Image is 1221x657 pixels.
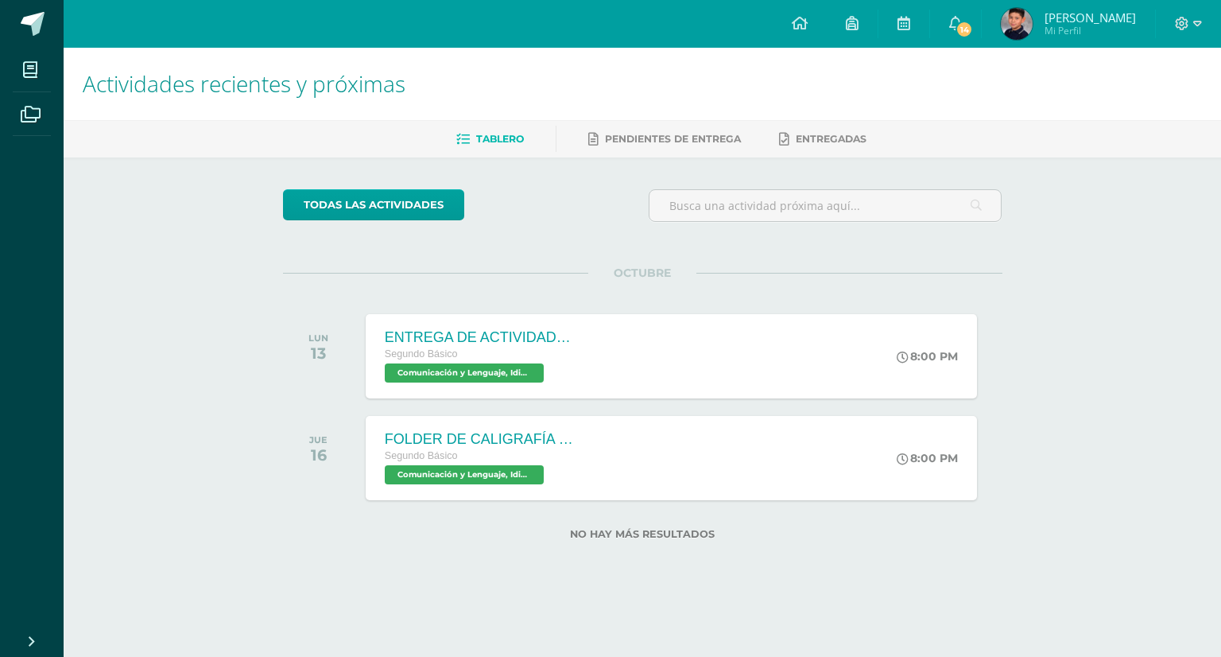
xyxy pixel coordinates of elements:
[1045,24,1136,37] span: Mi Perfil
[385,329,576,346] div: ENTREGA DE ACTIVIDADES DEL LIBRO DE LENGUAJE
[649,190,1002,221] input: Busca una actividad próxima aquí...
[309,445,328,465] div: 16
[476,133,524,145] span: Tablero
[385,431,576,448] div: FOLDER DE CALIGRAFÍA COMPLETO
[283,528,1002,540] label: No hay más resultados
[283,189,464,220] a: todas las Actividades
[385,348,458,360] span: Segundo Básico
[308,344,328,363] div: 13
[955,21,973,38] span: 14
[385,465,544,484] span: Comunicación y Lenguaje, Idioma Español 'D'
[309,434,328,445] div: JUE
[897,451,958,465] div: 8:00 PM
[779,126,866,152] a: Entregadas
[456,126,524,152] a: Tablero
[588,126,741,152] a: Pendientes de entrega
[796,133,866,145] span: Entregadas
[308,332,328,344] div: LUN
[588,266,696,280] span: OCTUBRE
[385,363,544,383] span: Comunicación y Lenguaje, Idioma Español 'D'
[897,349,958,363] div: 8:00 PM
[1045,10,1136,25] span: [PERSON_NAME]
[83,68,405,99] span: Actividades recientes y próximas
[605,133,741,145] span: Pendientes de entrega
[385,450,458,461] span: Segundo Básico
[1001,8,1033,40] img: 546bb2301e5fea99ed7f5ddb2ba3d8d8.png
